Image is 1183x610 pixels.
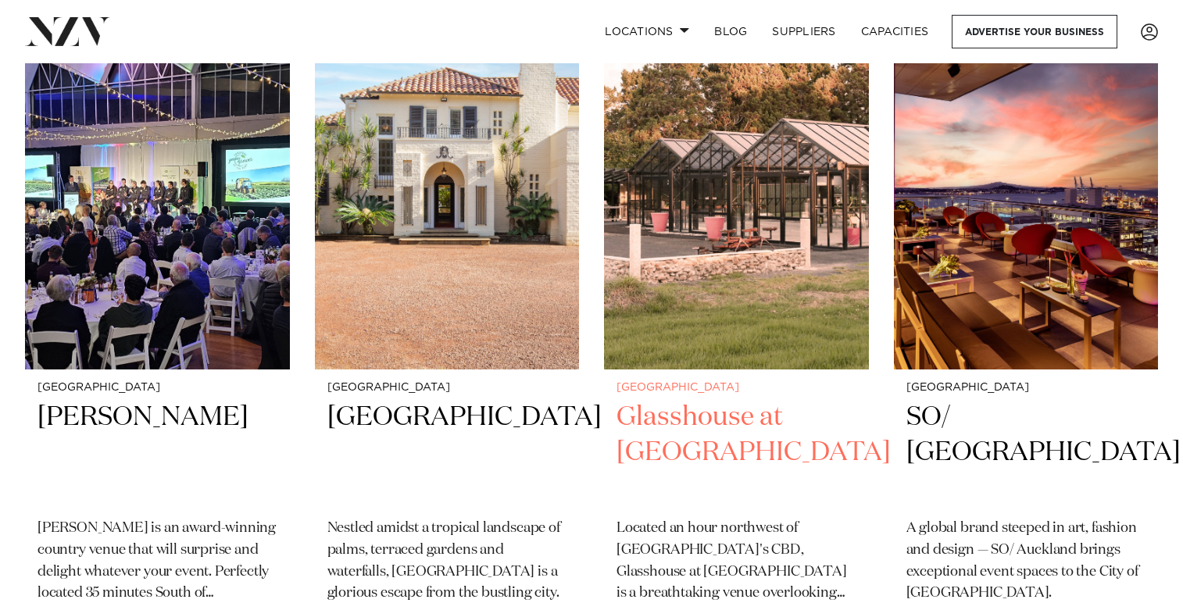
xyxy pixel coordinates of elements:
a: SUPPLIERS [759,15,848,48]
h2: [PERSON_NAME] [38,400,277,505]
p: Nestled amidst a tropical landscape of palms, terraced gardens and waterfalls, [GEOGRAPHIC_DATA] ... [327,518,567,605]
a: Locations [592,15,702,48]
small: [GEOGRAPHIC_DATA] [327,382,567,394]
small: [GEOGRAPHIC_DATA] [906,382,1146,394]
p: [PERSON_NAME] is an award-winning country venue that will surprise and delight whatever your even... [38,518,277,605]
small: [GEOGRAPHIC_DATA] [38,382,277,394]
a: BLOG [702,15,759,48]
h2: SO/ [GEOGRAPHIC_DATA] [906,400,1146,505]
p: A global brand steeped in art, fashion and design — SO/ Auckland brings exceptional event spaces ... [906,518,1146,605]
a: Capacities [849,15,942,48]
img: nzv-logo.png [25,17,110,45]
small: [GEOGRAPHIC_DATA] [617,382,856,394]
p: Located an hour northwest of [GEOGRAPHIC_DATA]'s CBD, Glasshouse at [GEOGRAPHIC_DATA] is a breath... [617,518,856,605]
a: Advertise your business [952,15,1117,48]
h2: [GEOGRAPHIC_DATA] [327,400,567,505]
h2: Glasshouse at [GEOGRAPHIC_DATA] [617,400,856,505]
